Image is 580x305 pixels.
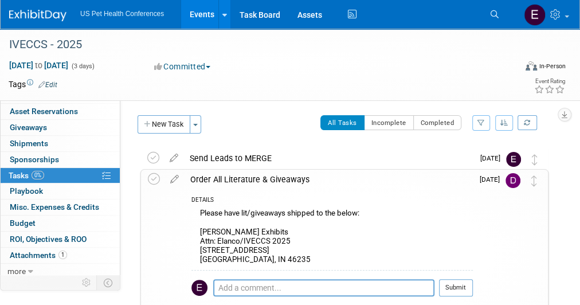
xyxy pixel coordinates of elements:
[1,168,120,183] a: Tasks0%
[80,10,164,18] span: US Pet Health Conferences
[191,196,473,206] div: DETAILS
[1,248,120,263] a: Attachments1
[518,115,537,130] a: Refresh
[439,279,473,296] button: Submit
[480,154,506,162] span: [DATE]
[10,107,78,116] span: Asset Reservations
[1,104,120,119] a: Asset Reservations
[185,170,473,189] div: Order All Literature & Giveaways
[10,218,36,228] span: Budget
[9,10,66,21] img: ExhibitDay
[413,115,462,130] button: Completed
[9,171,44,180] span: Tasks
[10,123,47,132] span: Giveaways
[184,148,473,168] div: Send Leads to MERGE
[1,216,120,231] a: Budget
[10,139,48,148] span: Shipments
[10,186,43,195] span: Playbook
[32,171,44,179] span: 0%
[480,60,566,77] div: Event Format
[539,62,566,71] div: In-Person
[10,155,59,164] span: Sponsorships
[505,173,520,188] img: Debra Smith
[164,174,185,185] a: edit
[480,175,505,183] span: [DATE]
[364,115,414,130] button: Incomplete
[58,251,67,259] span: 1
[534,79,565,84] div: Event Rating
[7,267,26,276] span: more
[1,136,120,151] a: Shipments
[1,152,120,167] a: Sponsorships
[77,275,97,290] td: Personalize Event Tab Strip
[506,152,521,167] img: Erika Plata
[1,183,120,199] a: Playbook
[33,61,44,70] span: to
[531,175,537,186] i: Move task
[1,200,120,215] a: Misc. Expenses & Credits
[532,154,538,165] i: Move task
[9,60,69,71] span: [DATE] [DATE]
[9,79,57,90] td: Tags
[5,34,510,55] div: IVECCS - 2025
[10,251,67,260] span: Attachments
[97,275,120,290] td: Toggle Event Tabs
[191,206,473,269] div: Please have lit/giveaways shipped to the below: [PERSON_NAME] Exhibits Attn: Elanco/IVECCS 2025 [...
[1,120,120,135] a: Giveaways
[524,4,546,26] img: Erika Plata
[191,280,207,296] img: Erika Plata
[38,81,57,89] a: Edit
[320,115,365,130] button: All Tasks
[70,62,95,70] span: (3 days)
[164,153,184,163] a: edit
[10,202,99,212] span: Misc. Expenses & Credits
[10,234,87,244] span: ROI, Objectives & ROO
[1,264,120,279] a: more
[150,61,215,72] button: Committed
[526,61,537,71] img: Format-Inperson.png
[138,115,190,134] button: New Task
[1,232,120,247] a: ROI, Objectives & ROO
